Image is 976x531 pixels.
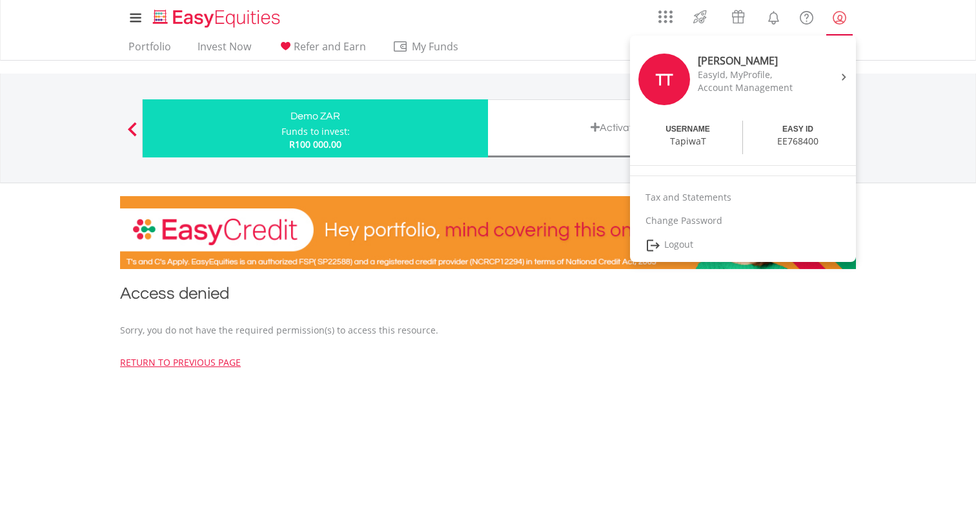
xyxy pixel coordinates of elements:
[630,232,856,259] a: Logout
[123,40,176,60] a: Portfolio
[666,124,710,135] div: USERNAME
[192,40,256,60] a: Invest Now
[148,3,285,29] a: Home page
[790,3,823,29] a: FAQ's and Support
[658,10,673,24] img: grid-menu-icon.svg
[289,138,341,150] span: R100 000.00
[496,119,826,137] div: Activate a new account type
[782,124,813,135] div: EASY ID
[823,3,856,32] a: My Profile
[630,39,856,159] a: TT [PERSON_NAME] EasyId, MyProfile, Account Management USERNAME TapiwaT EASY ID EE768400
[719,3,757,27] a: Vouchers
[650,3,681,24] a: AppsGrid
[294,39,366,54] span: Refer and Earn
[150,8,285,29] img: EasyEquities_Logo.png
[638,54,690,105] div: TT
[120,356,241,368] a: return to previous page
[272,40,371,60] a: Refer and Earn
[777,135,818,148] div: EE768400
[698,68,806,81] div: EasyId, MyProfile,
[120,196,856,269] img: EasyCredit Promotion Banner
[757,3,790,29] a: Notifications
[698,81,806,94] div: Account Management
[392,38,477,55] span: My Funds
[120,324,856,337] p: Sorry, you do not have the required permission(s) to access this resource.
[670,135,706,148] div: TapiwaT
[150,107,480,125] div: Demo ZAR
[630,186,856,209] a: Tax and Statements
[727,6,749,27] img: vouchers-v2.svg
[698,54,806,68] div: [PERSON_NAME]
[689,6,711,27] img: thrive-v2.svg
[630,209,856,232] a: Change Password
[120,282,856,311] h1: Access denied
[281,125,350,138] div: Funds to invest:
